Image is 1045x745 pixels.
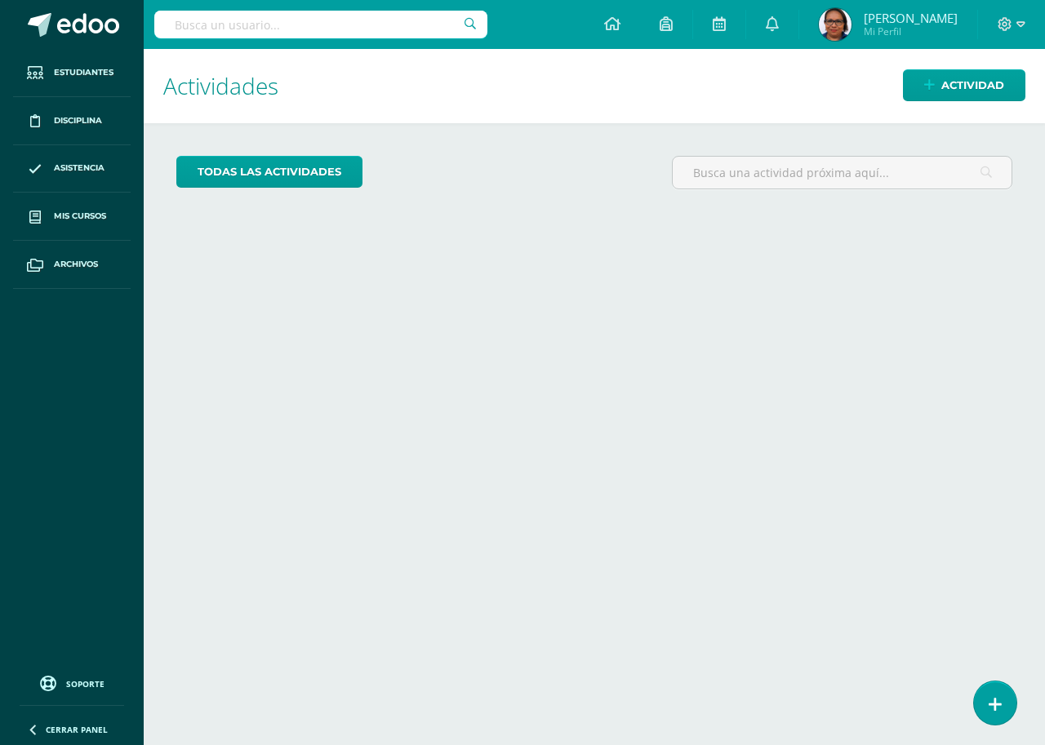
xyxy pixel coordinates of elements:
span: Estudiantes [54,66,113,79]
a: Disciplina [13,97,131,145]
h1: Actividades [163,49,1025,123]
a: Mis cursos [13,193,131,241]
span: Actividad [941,70,1004,100]
span: Mi Perfil [864,24,958,38]
a: Archivos [13,241,131,289]
span: Cerrar panel [46,724,108,735]
span: [PERSON_NAME] [864,10,958,26]
span: Disciplina [54,114,102,127]
input: Busca una actividad próxima aquí... [673,157,1012,188]
a: todas las Actividades [176,156,362,188]
input: Busca un usuario... [154,11,487,38]
a: Soporte [20,672,124,694]
span: Asistencia [54,162,104,175]
a: Actividad [903,69,1025,101]
a: Estudiantes [13,49,131,97]
span: Soporte [66,678,104,690]
img: 0db91d0802713074fb0c9de2dd01ee27.png [819,8,852,41]
span: Archivos [54,258,98,271]
span: Mis cursos [54,210,106,223]
a: Asistencia [13,145,131,193]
